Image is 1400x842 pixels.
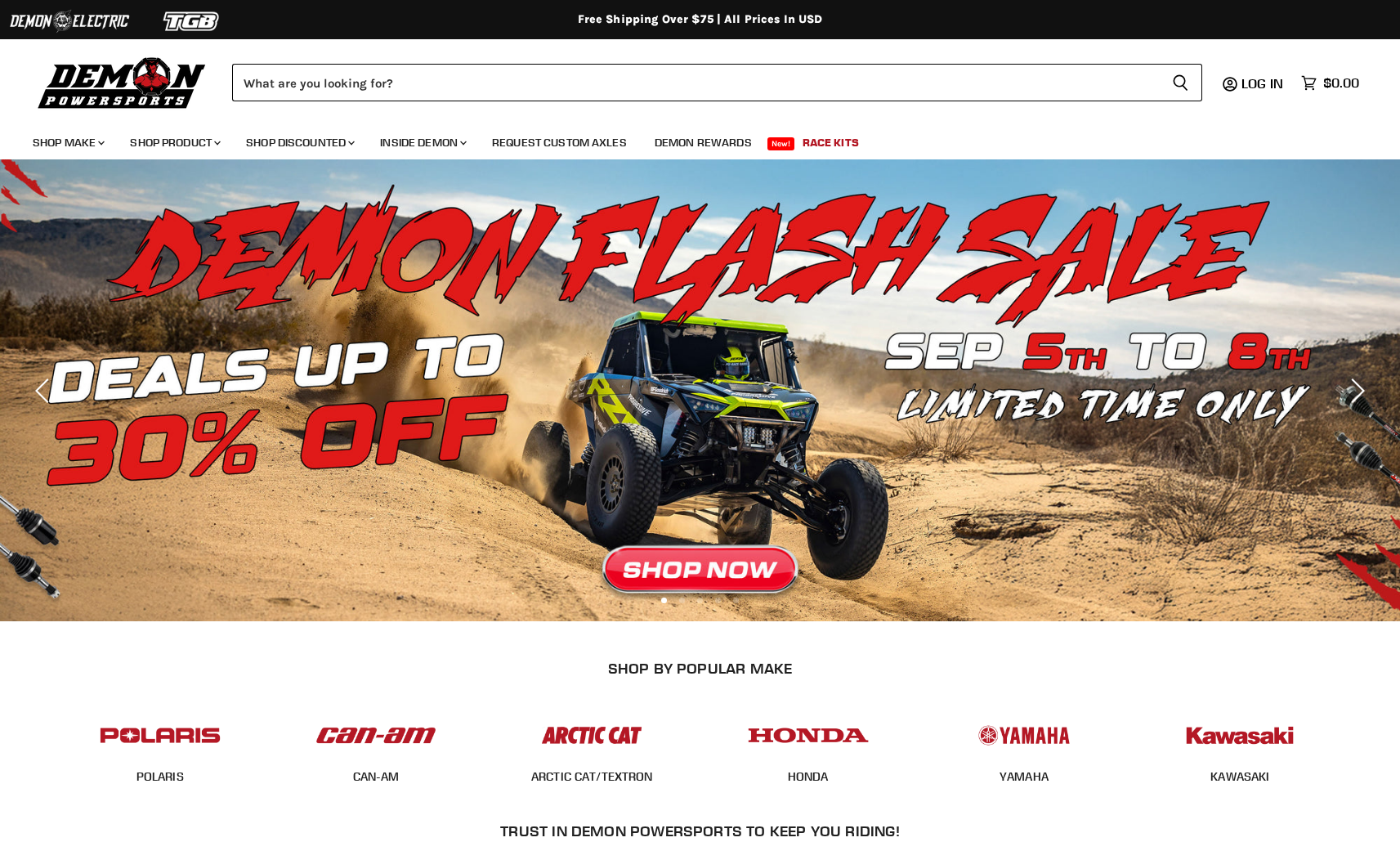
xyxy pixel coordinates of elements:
span: YAMAHA [1000,769,1049,786]
a: ARCTIC CAT/TEXTRON [531,769,653,784]
a: Request Custom Axles [480,126,639,159]
input: Search [232,64,1159,101]
img: TGB Logo 2 [131,6,253,37]
img: POPULAR_MAKE_logo_6_76e8c46f-2d1e-4ecc-b320-194822857d41.jpg [1176,710,1304,760]
a: Shop Make [20,126,114,159]
a: POLARIS [136,769,184,784]
a: $0.00 [1293,71,1367,95]
a: Log in [1234,76,1293,91]
img: Demon Electric Logo 2 [8,6,131,37]
h2: Trust In Demon Powersports To Keep You Riding! [85,822,1315,840]
span: $0.00 [1323,75,1359,91]
h2: SHOP BY POPULAR MAKE [66,660,1334,677]
a: Race Kits [790,126,871,159]
a: KAWASAKI [1210,769,1269,784]
span: HONDA [788,769,829,786]
span: Log in [1241,75,1283,92]
span: POLARIS [136,769,184,786]
button: Previous [29,374,61,407]
span: CAN-AM [353,769,400,786]
li: Page dot 4 [715,598,721,603]
a: Shop Discounted [234,126,365,159]
div: Free Shipping Over $75 | All Prices In USD [47,12,1354,27]
button: Next [1339,374,1371,407]
li: Page dot 5 [733,598,739,603]
li: Page dot 2 [679,598,685,603]
img: Demon Powersports [33,53,212,111]
a: CAN-AM [353,769,400,784]
a: Demon Rewards [642,126,764,159]
img: POPULAR_MAKE_logo_1_adc20308-ab24-48c4-9fac-e3c1a623d575.jpg [312,710,440,760]
a: Shop Product [118,126,230,159]
img: POPULAR_MAKE_logo_5_20258e7f-293c-4aac-afa8-159eaa299126.jpg [960,710,1088,760]
li: Page dot 3 [697,598,703,603]
span: KAWASAKI [1210,769,1269,786]
img: POPULAR_MAKE_logo_2_dba48cf1-af45-46d4-8f73-953a0f002620.jpg [96,710,224,760]
button: Search [1159,64,1202,101]
img: POPULAR_MAKE_logo_4_4923a504-4bac-4306-a1be-165a52280178.jpg [745,710,872,760]
ul: Main menu [20,119,1355,159]
a: YAMAHA [1000,769,1049,784]
a: HONDA [788,769,829,784]
span: ARCTIC CAT/TEXTRON [531,769,653,786]
img: POPULAR_MAKE_logo_3_027535af-6171-4c5e-a9bc-f0eccd05c5d6.jpg [528,710,655,760]
li: Page dot 1 [661,598,667,603]
a: Inside Demon [368,126,476,159]
form: Product [232,64,1202,101]
span: New! [767,137,795,150]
